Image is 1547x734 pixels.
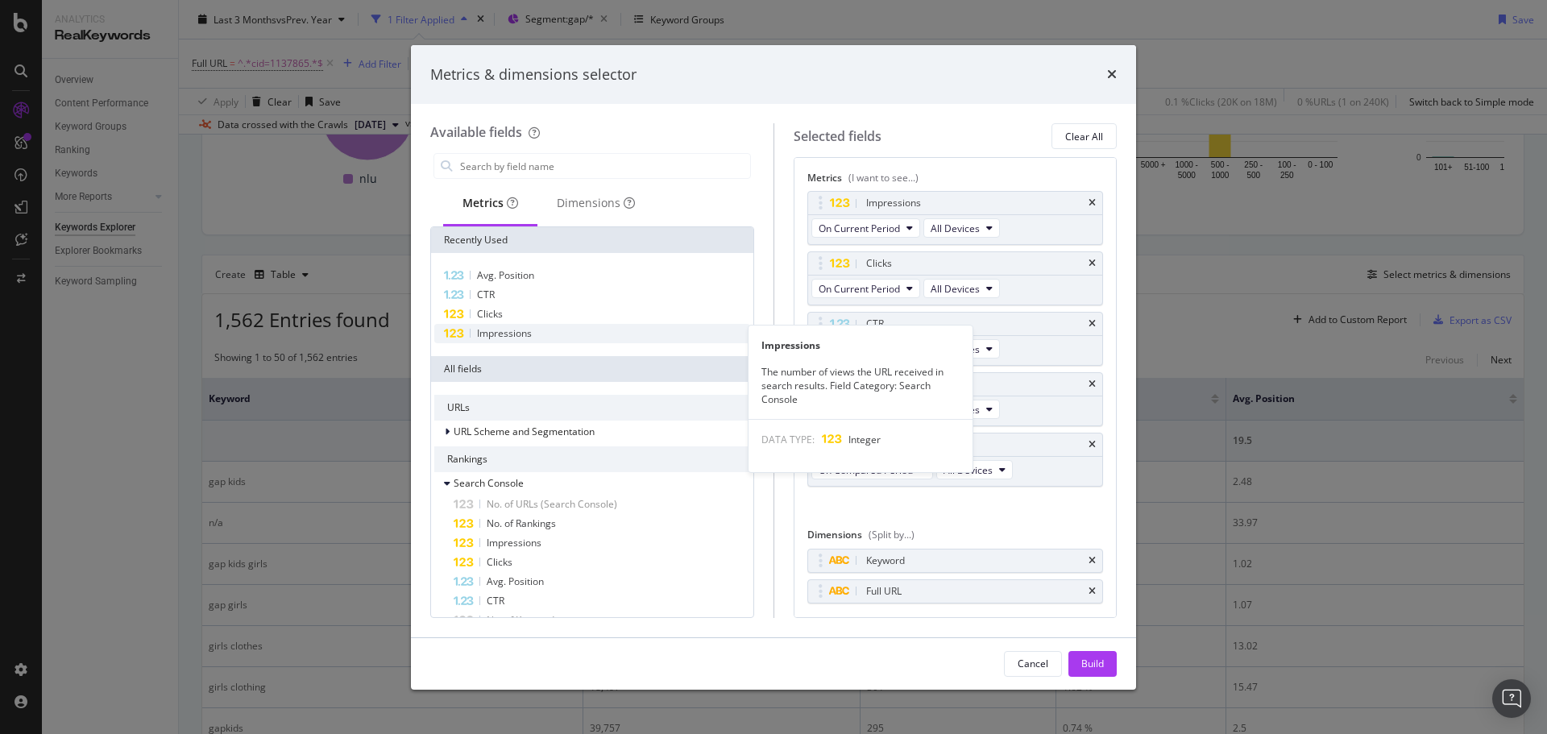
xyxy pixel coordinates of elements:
[749,338,973,352] div: Impressions
[431,356,753,382] div: All fields
[411,45,1136,690] div: modal
[1089,379,1096,389] div: times
[458,154,750,178] input: Search by field name
[477,307,503,321] span: Clicks
[866,583,902,599] div: Full URL
[434,446,750,472] div: Rankings
[807,251,1104,305] div: ClickstimesOn Current PeriodAll Devices
[923,218,1000,238] button: All Devices
[807,579,1104,603] div: Full URLtimes
[487,555,512,569] span: Clicks
[477,326,532,340] span: Impressions
[454,476,524,490] span: Search Console
[923,279,1000,298] button: All Devices
[487,516,556,530] span: No. of Rankings
[487,497,617,511] span: No. of URLs (Search Console)
[454,425,595,438] span: URL Scheme and Segmentation
[430,123,522,141] div: Available fields
[761,433,815,446] span: DATA TYPE:
[1004,651,1062,677] button: Cancel
[866,316,884,332] div: CTR
[811,218,920,238] button: On Current Period
[487,574,544,588] span: Avg. Position
[477,288,495,301] span: CTR
[1492,679,1531,718] div: Open Intercom Messenger
[1107,64,1117,85] div: times
[848,171,919,185] div: (I want to see...)
[462,195,518,211] div: Metrics
[807,528,1104,548] div: Dimensions
[1089,198,1096,208] div: times
[807,312,1104,366] div: CTRtimesOn Current PeriodAll Devices
[1051,123,1117,149] button: Clear All
[431,227,753,253] div: Recently Used
[848,433,881,446] span: Integer
[866,195,921,211] div: Impressions
[811,279,920,298] button: On Current Period
[931,282,980,296] span: All Devices
[819,282,900,296] span: On Current Period
[1089,259,1096,268] div: times
[794,127,881,146] div: Selected fields
[1089,587,1096,596] div: times
[866,255,892,272] div: Clicks
[749,365,973,406] div: The number of views the URL received in search results. Field Category: Search Console
[869,528,915,541] div: (Split by...)
[487,594,504,608] span: CTR
[557,195,635,211] div: Dimensions
[1089,319,1096,329] div: times
[1068,651,1117,677] button: Build
[807,171,1104,191] div: Metrics
[430,64,637,85] div: Metrics & dimensions selector
[487,536,541,549] span: Impressions
[477,268,534,282] span: Avg. Position
[819,222,900,235] span: On Current Period
[434,395,750,421] div: URLs
[1018,657,1048,670] div: Cancel
[866,553,905,569] div: Keyword
[1089,556,1096,566] div: times
[936,460,1013,479] button: All Devices
[807,549,1104,573] div: Keywordtimes
[1089,440,1096,450] div: times
[807,191,1104,245] div: ImpressionstimesOn Current PeriodAll Devices
[1081,657,1104,670] div: Build
[931,222,980,235] span: All Devices
[1065,130,1103,143] div: Clear All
